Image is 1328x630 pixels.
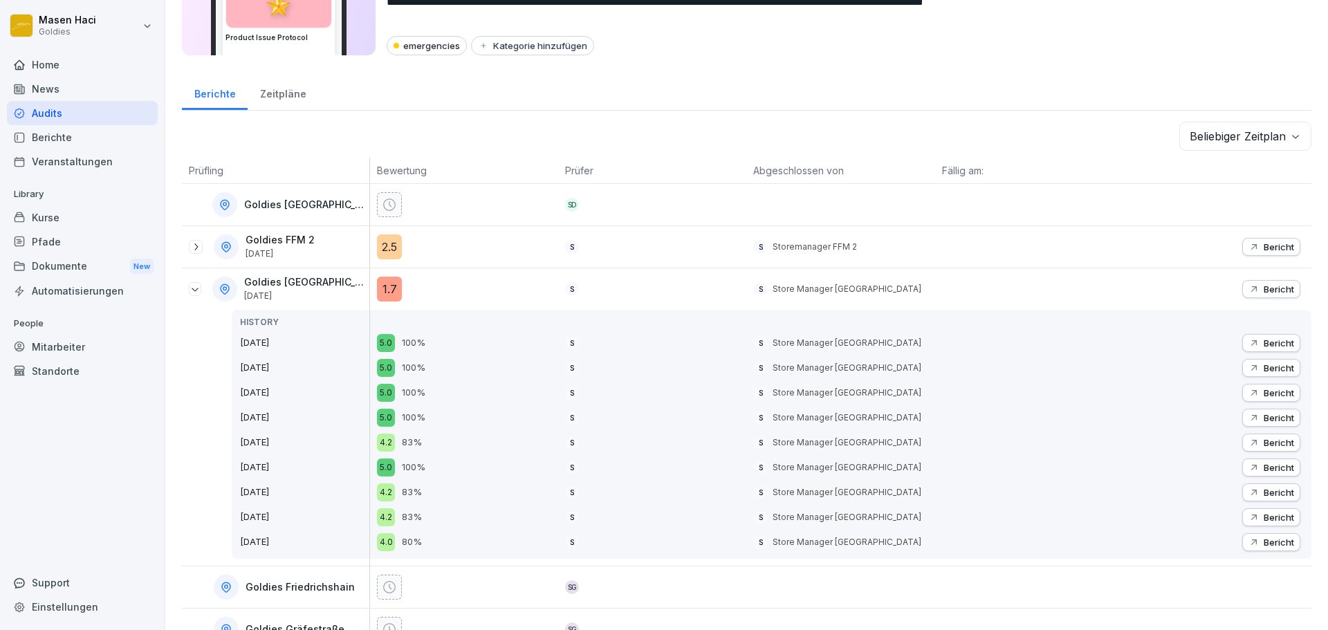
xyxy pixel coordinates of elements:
p: 100% [402,411,425,425]
a: Berichte [7,125,158,149]
div: S [565,336,579,350]
p: Bericht [1264,284,1294,295]
p: Masen Haci [39,15,96,26]
p: Bericht [1264,537,1294,548]
div: S [753,336,767,350]
p: [DATE] [240,336,369,350]
div: 5.0 [377,359,395,377]
p: [DATE] [240,361,369,375]
div: S [565,411,579,425]
p: People [7,313,158,335]
button: Bericht [1242,458,1300,476]
p: Bericht [1264,437,1294,448]
p: 83% [402,510,422,524]
div: Einstellungen [7,595,158,619]
p: Bericht [1264,487,1294,498]
p: Bericht [1264,337,1294,349]
div: 1.7 [377,277,402,302]
p: Goldies FFM 2 [246,234,315,246]
div: Veranstaltungen [7,149,158,174]
p: Goldies [39,27,96,37]
button: Bericht [1242,359,1300,377]
div: 4.2 [377,508,395,526]
th: Prüfer [558,158,746,184]
div: S [753,411,767,425]
div: S [753,510,767,524]
p: [DATE] [240,386,369,400]
a: Home [7,53,158,77]
div: 5.0 [377,409,395,427]
p: [DATE] [240,485,369,499]
p: Abgeschlossen von [753,163,928,178]
div: S [753,282,767,296]
div: S [565,436,579,450]
a: Berichte [182,75,248,110]
div: Automatisierungen [7,279,158,303]
a: Zeitpläne [248,75,318,110]
div: Mitarbeiter [7,335,158,359]
div: S [565,535,579,549]
p: Bericht [1264,387,1294,398]
div: S [753,485,767,499]
p: 100% [402,461,425,474]
p: 83% [402,436,422,450]
p: Store Manager [GEOGRAPHIC_DATA] [773,362,921,374]
p: 83% [402,485,422,499]
p: Bericht [1264,241,1294,252]
p: 100% [402,361,425,375]
div: S [565,282,579,296]
div: 5.0 [377,458,395,476]
button: Bericht [1242,483,1300,501]
div: S [753,240,767,254]
a: Pfade [7,230,158,254]
p: Bericht [1264,512,1294,523]
div: S [565,510,579,524]
div: 4.2 [377,434,395,452]
p: Bericht [1264,462,1294,473]
p: Prüfling [189,163,362,178]
p: [DATE] [240,535,369,549]
div: 2.5 [377,234,402,259]
div: S [753,535,767,549]
a: News [7,77,158,101]
button: Bericht [1242,409,1300,427]
a: DokumenteNew [7,254,158,279]
p: Store Manager [GEOGRAPHIC_DATA] [773,283,921,295]
div: Kurse [7,205,158,230]
p: Library [7,183,158,205]
div: SG [565,580,579,594]
p: Store Manager [GEOGRAPHIC_DATA] [773,486,921,499]
div: S [565,386,579,400]
button: Bericht [1242,280,1300,298]
button: Bericht [1242,508,1300,526]
div: S [565,361,579,375]
button: Bericht [1242,238,1300,256]
p: Store Manager [GEOGRAPHIC_DATA] [773,411,921,424]
button: Bericht [1242,384,1300,402]
div: 5.0 [377,334,395,352]
p: Bericht [1264,362,1294,373]
div: Support [7,571,158,595]
button: Bericht [1242,334,1300,352]
button: Bericht [1242,533,1300,551]
div: S [753,461,767,474]
p: [DATE] [244,291,367,301]
th: Fällig am: [935,158,1123,184]
a: Audits [7,101,158,125]
div: Kategorie hinzufügen [478,40,587,51]
p: Goldies Friedrichshain [246,582,355,593]
div: S [753,386,767,400]
div: S [753,361,767,375]
p: Bewertung [377,163,551,178]
p: Store Manager [GEOGRAPHIC_DATA] [773,387,921,399]
p: 100% [402,386,425,400]
p: [DATE] [240,461,369,474]
p: [DATE] [240,436,369,450]
p: [DATE] [240,411,369,425]
div: S [565,240,579,254]
p: Store Manager [GEOGRAPHIC_DATA] [773,461,921,474]
p: [DATE] [246,249,315,259]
